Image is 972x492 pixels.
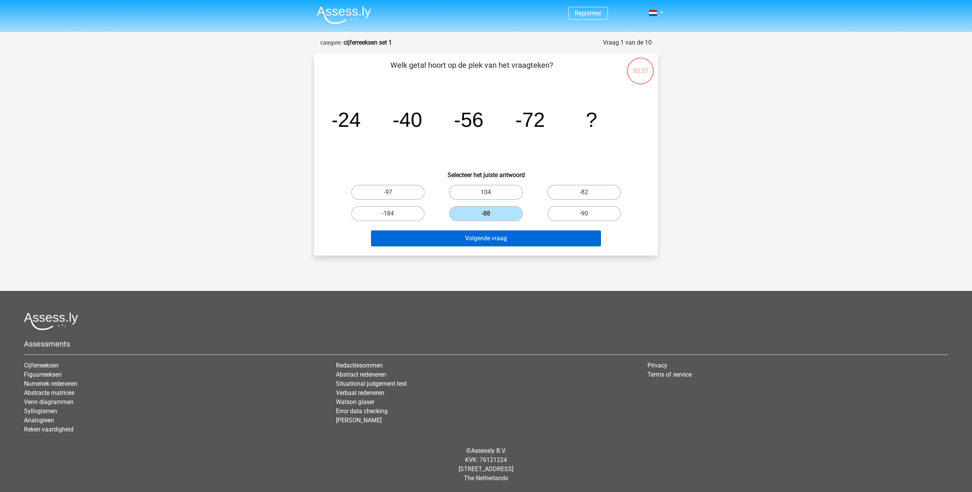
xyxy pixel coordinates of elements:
[449,206,523,221] label: -88
[24,380,77,387] a: Numeriek redeneren
[24,362,59,369] a: Cijferreeksen
[24,371,62,378] a: Figuurreeksen
[351,206,425,221] label: -184
[331,108,361,131] tspan: -24
[393,108,422,131] tspan: -40
[449,185,523,200] label: 104
[336,389,384,396] a: Verbaal redeneren
[647,371,692,378] a: Terms of service
[454,108,484,131] tspan: -56
[336,407,388,415] a: Error data checking
[547,185,621,200] label: -82
[336,380,407,387] a: Situational judgement test
[24,417,54,424] a: Analogieen
[336,371,386,378] a: Abstract redeneren
[326,59,617,82] p: Welk getal hoort op de plek van het vraagteken?
[24,312,78,330] img: Assessly logo
[336,417,382,424] a: [PERSON_NAME]
[586,108,597,131] tspan: ?
[24,426,74,433] a: Reken vaardigheid
[471,447,506,454] a: Assessly B.V.
[351,185,425,200] label: -97
[24,339,948,348] h5: Assessments
[344,39,392,46] strong: cijferreeksen set 1
[371,230,601,246] button: Volgende vraag
[626,57,655,76] div: 05:37
[326,165,646,179] h6: Selecteer het juiste antwoord
[320,40,342,46] small: Categorie:
[647,362,667,369] a: Privacy
[317,6,371,24] img: Assessly
[18,440,954,489] div: © KVK: 76121224 [STREET_ADDRESS] The Netherlands
[24,407,57,415] a: Syllogismen
[24,389,74,396] a: Abstracte matrices
[24,398,74,406] a: Venn diagrammen
[547,206,621,221] label: -90
[336,362,383,369] a: Redactiesommen
[515,108,545,131] tspan: -72
[603,38,652,47] div: Vraag 1 van de 10
[575,10,601,17] a: Registreer
[336,398,374,406] a: Watson glaser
